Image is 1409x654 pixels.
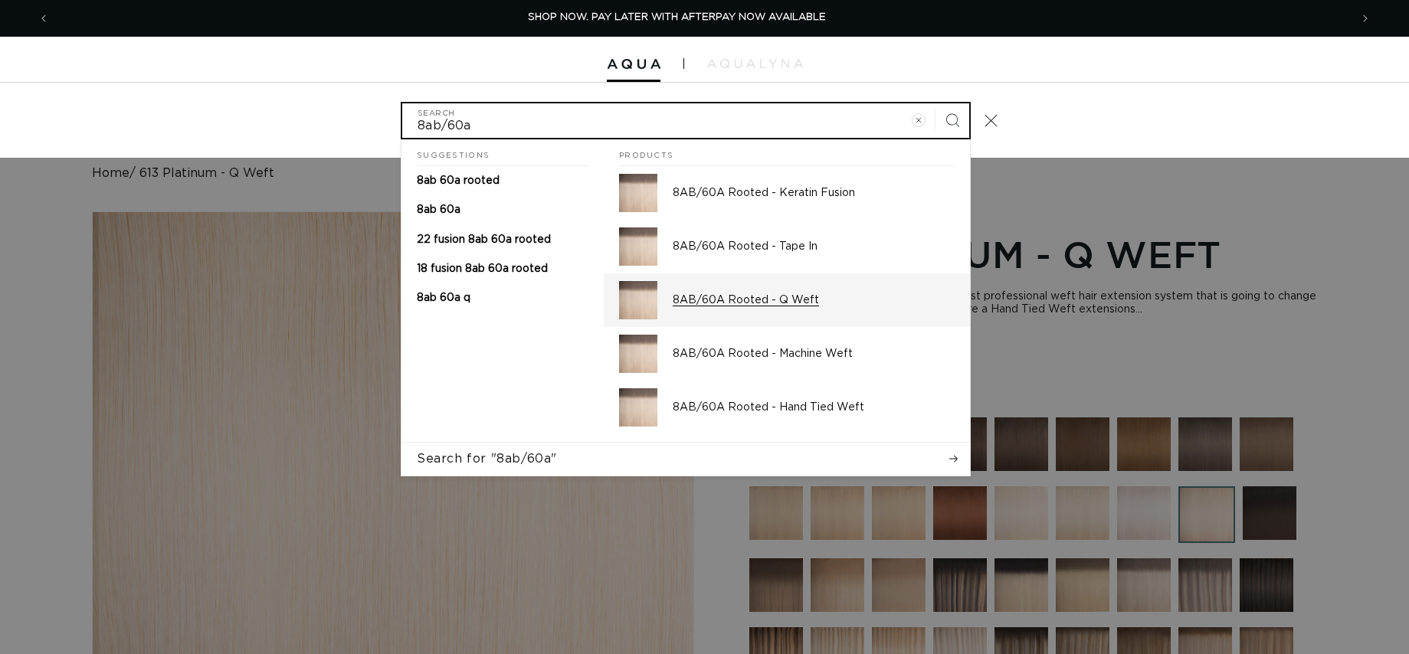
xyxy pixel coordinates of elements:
p: 22 fusion 8ab 60a rooted [417,233,551,247]
button: Previous announcement [27,4,61,33]
img: Aqua Hair Extensions [607,59,660,70]
img: 8AB/60A Rooted - Machine Weft [619,335,657,373]
span: 18 fusion 8ab 60a rooted [417,263,548,274]
p: 8AB/60A Rooted - Hand Tied Weft [673,401,955,414]
span: 8ab 60a rooted [417,175,500,186]
p: 8AB/60A Rooted - Keratin Fusion [673,186,955,200]
img: 8AB/60A Rooted - Q Weft [619,281,657,319]
h2: Suggestions [417,139,588,167]
span: 22 fusion 8ab 60a rooted [417,234,551,245]
span: 8ab 60a q [417,293,470,303]
a: 22 fusion 8ab 60a rooted [401,225,604,254]
h2: Products [619,139,955,167]
a: 8AB/60A Rooted - Hand Tied Weft [604,381,970,434]
a: 8ab 60a q [401,283,604,312]
button: Next announcement [1348,4,1382,33]
a: 8ab 60a [401,195,604,224]
p: 8AB/60A Rooted - Q Weft [673,293,955,307]
img: 8AB/60A Rooted - Keratin Fusion [619,174,657,212]
span: SHOP NOW. PAY LATER WITH AFTERPAY NOW AVAILABLE [528,12,826,22]
a: 18 fusion 8ab 60a rooted [401,254,604,283]
a: 8AB/60A Rooted - Q Weft [604,273,970,327]
img: 8AB/60A Rooted - Hand Tied Weft [619,388,657,427]
img: 8AB/60A Rooted - Tape In [619,227,657,266]
p: 8AB/60A Rooted - Tape In [673,240,955,253]
button: Clear search term [902,103,936,137]
p: 8ab 60a q [417,291,470,305]
input: Search [402,103,969,138]
span: Search for "8ab/60a" [417,450,557,467]
a: 8ab 60a rooted [401,166,604,195]
button: Close [974,103,1008,137]
p: 8ab 60a rooted [417,174,500,188]
span: 8ab 60a [417,204,460,215]
p: 8ab 60a [417,203,460,217]
a: 8AB/60A Rooted - Machine Weft [604,327,970,381]
img: aqualyna.com [707,59,803,68]
iframe: Chat Widget [1332,580,1409,654]
p: 18 fusion 8ab 60a rooted [417,262,548,276]
p: 8AB/60A Rooted - Machine Weft [673,347,955,361]
a: 8AB/60A Rooted - Keratin Fusion [604,166,970,220]
button: Search [936,103,969,137]
a: 8AB/60A Rooted - Tape In [604,220,970,273]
